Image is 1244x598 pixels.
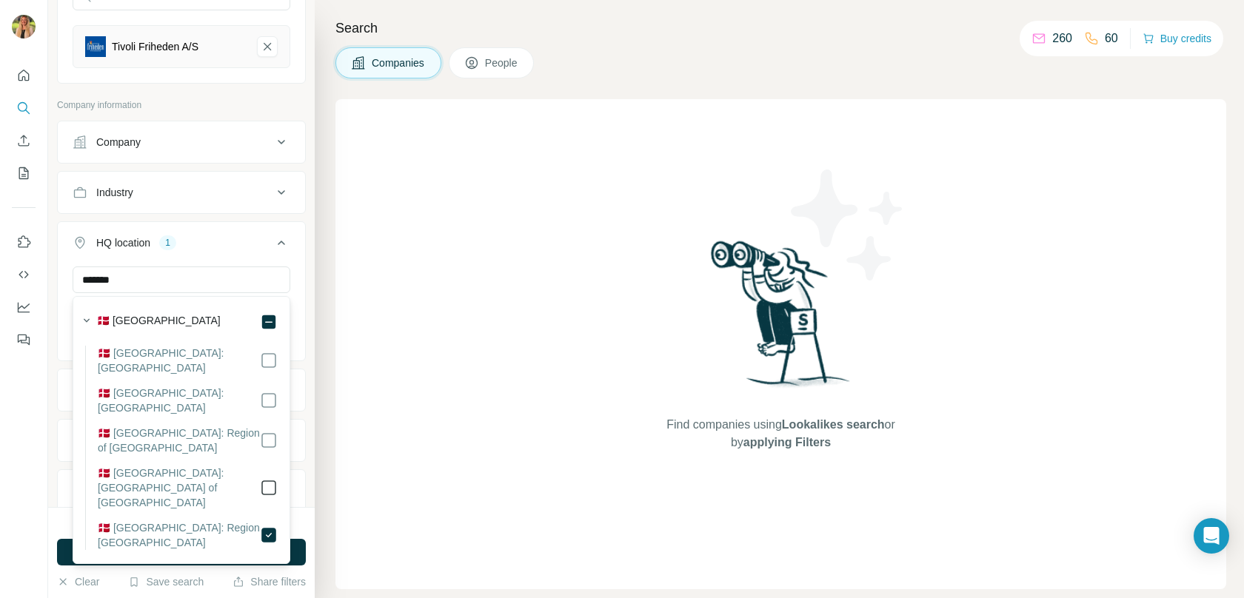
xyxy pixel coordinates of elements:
label: 🇩🇰 [GEOGRAPHIC_DATA]: Region of [GEOGRAPHIC_DATA] [98,426,260,455]
p: 60 [1105,30,1118,47]
button: Employees (size) [58,423,305,458]
button: My lists [12,160,36,187]
button: Feedback [12,326,36,353]
label: 🇩🇰 [GEOGRAPHIC_DATA]: [GEOGRAPHIC_DATA] [98,386,260,415]
span: People [485,56,519,70]
img: Avatar [12,15,36,38]
div: Open Intercom Messenger [1194,518,1229,554]
button: Share filters [233,574,306,589]
button: Use Surfe API [12,261,36,288]
span: Lookalikes search [782,418,885,431]
label: 🇩🇰 [GEOGRAPHIC_DATA]: [GEOGRAPHIC_DATA] [98,346,260,375]
button: Buy credits [1143,28,1211,49]
div: 1 [159,236,176,249]
span: applying Filters [743,436,831,448]
button: Clear [57,574,99,589]
button: HQ location1 [58,225,305,266]
div: Company [96,135,141,149]
p: 260 [1052,30,1072,47]
button: Dashboard [12,294,36,320]
img: Tivoli Friheden A/S-logo [85,36,106,57]
div: Industry [96,185,133,200]
label: 🇩🇰 [GEOGRAPHIC_DATA]: [GEOGRAPHIC_DATA] of [GEOGRAPHIC_DATA] [98,466,260,510]
p: Company information [57,98,306,112]
div: Tivoli Friheden A/S [112,39,198,54]
button: Enrich CSV [12,127,36,154]
span: Companies [372,56,426,70]
button: Industry [58,175,305,210]
button: Quick start [12,62,36,89]
label: 🇩🇰 [GEOGRAPHIC_DATA]: Region [GEOGRAPHIC_DATA] [98,520,260,550]
h4: Search [335,18,1226,38]
button: Search [12,95,36,121]
label: 🇩🇰 [GEOGRAPHIC_DATA] [97,313,221,331]
img: Surfe Illustration - Stars [781,158,914,292]
div: HQ location [96,235,150,250]
span: Find companies using or by [662,416,899,451]
button: Technologies [58,473,305,508]
button: Annual revenue ($) [58,372,305,408]
button: Use Surfe on LinkedIn [12,229,36,255]
img: Surfe Illustration - Woman searching with binoculars [704,237,858,402]
button: Tivoli Friheden A/S-remove-button [257,36,278,57]
button: Save search [128,574,204,589]
button: Company [58,124,305,160]
button: Run search [57,539,306,565]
